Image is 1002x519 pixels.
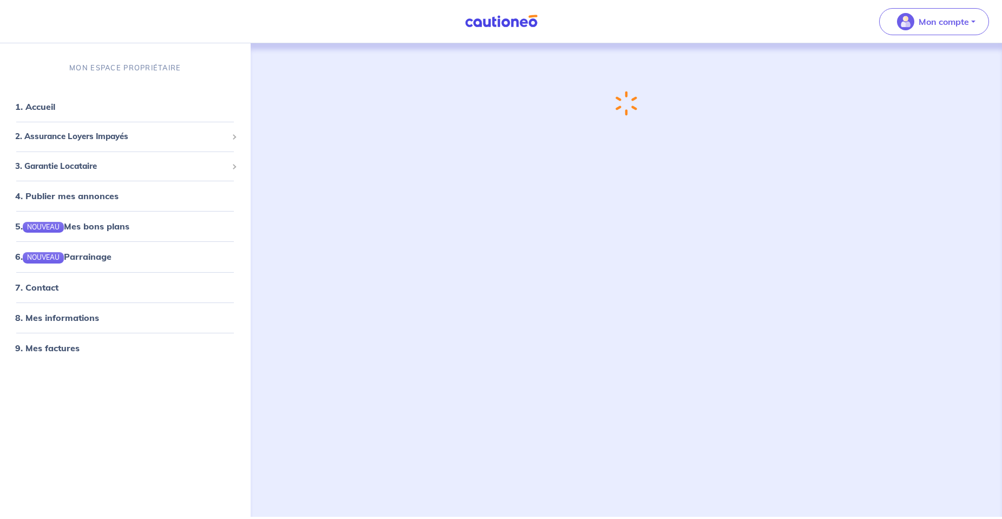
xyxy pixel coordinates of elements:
[897,13,914,30] img: illu_account_valid_menu.svg
[4,246,246,267] div: 6.NOUVEAUParrainage
[15,312,99,323] a: 8. Mes informations
[15,160,227,173] span: 3. Garantie Locataire
[4,276,246,298] div: 7. Contact
[461,15,542,28] img: Cautioneo
[15,342,80,353] a: 9. Mes factures
[69,63,181,73] p: MON ESPACE PROPRIÉTAIRE
[15,251,112,262] a: 6.NOUVEAUParrainage
[4,185,246,207] div: 4. Publier mes annonces
[4,337,246,358] div: 9. Mes factures
[15,221,129,232] a: 5.NOUVEAUMes bons plans
[879,8,989,35] button: illu_account_valid_menu.svgMon compte
[615,91,638,116] img: loading-spinner
[15,130,227,143] span: 2. Assurance Loyers Impayés
[4,306,246,328] div: 8. Mes informations
[15,101,55,112] a: 1. Accueil
[15,281,58,292] a: 7. Contact
[4,126,246,147] div: 2. Assurance Loyers Impayés
[4,215,246,237] div: 5.NOUVEAUMes bons plans
[4,96,246,117] div: 1. Accueil
[4,156,246,177] div: 3. Garantie Locataire
[919,15,969,28] p: Mon compte
[15,190,119,201] a: 4. Publier mes annonces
